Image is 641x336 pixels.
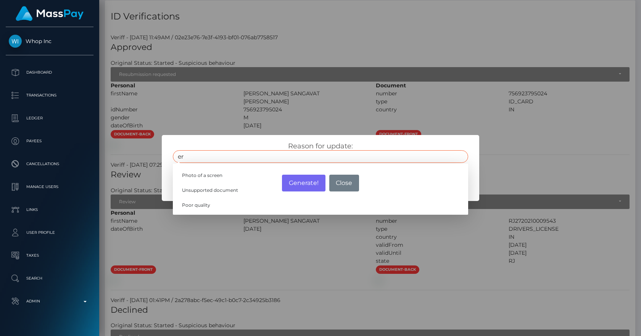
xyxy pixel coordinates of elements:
span: Whop Inc [6,38,93,45]
p: Manage Users [9,181,90,193]
a: Photo of a screen [173,169,468,182]
img: Whop Inc [9,35,22,48]
p: Taxes [9,250,90,261]
a: Poor quality [173,199,468,212]
p: Cancellations [9,158,90,170]
div: Reason for update: [167,142,474,163]
p: Payees [9,135,90,147]
button: Generate! [282,175,325,191]
button: Close [329,175,359,191]
p: User Profile [9,227,90,238]
img: MassPay Logo [16,6,84,21]
p: Search [9,273,90,284]
p: Dashboard [9,67,90,78]
p: Ledger [9,113,90,124]
p: Admin [9,296,90,307]
p: Transactions [9,90,90,101]
p: Links [9,204,90,215]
